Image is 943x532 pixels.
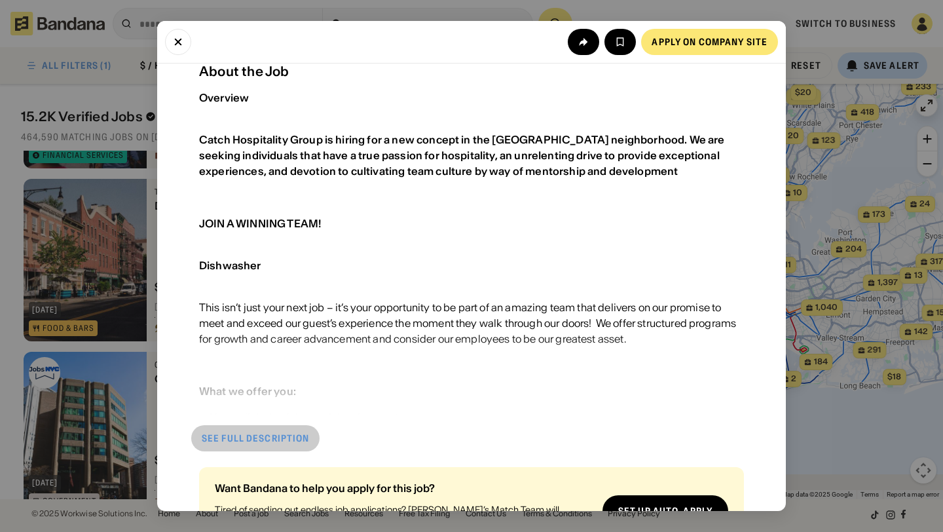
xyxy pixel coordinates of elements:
div: Apply on company site [652,37,767,47]
div: Overview [199,91,249,104]
div: About the Job [199,64,744,79]
span: JOIN A WINNING TEAM! [199,217,321,230]
div: Want Bandana to help you apply for this job? [215,483,592,493]
span: Catch Hospitality Group is hiring for a new concept in the [GEOGRAPHIC_DATA] neighborhood. We are... [199,133,725,178]
div: See full description [202,434,309,443]
span: Unparalleled training and development programs [210,411,447,424]
span: What we offer you: [199,385,296,398]
button: Close [165,29,191,55]
span: Dishwasher [199,259,261,272]
div: Set up auto-apply [618,506,712,516]
span: This isn’t just your next job – it’s your opportunity to be part of an amazing team that delivers... [199,301,736,345]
